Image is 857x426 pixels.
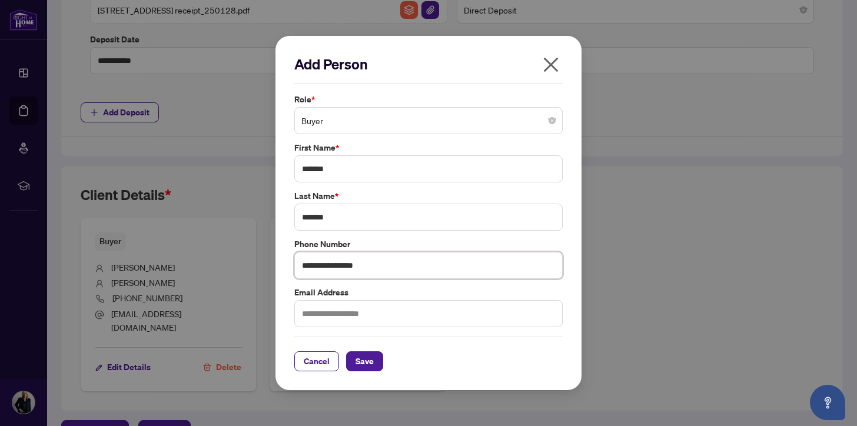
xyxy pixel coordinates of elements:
label: Email Address [294,286,563,299]
span: Cancel [304,352,330,371]
span: Buyer [301,109,556,132]
span: close [542,55,560,74]
h2: Add Person [294,55,563,74]
label: First Name [294,141,563,154]
button: Save [346,351,383,371]
label: Phone Number [294,238,563,251]
label: Role [294,93,563,106]
span: close-circle [549,117,556,124]
span: Save [356,352,374,371]
label: Last Name [294,189,563,202]
button: Cancel [294,351,339,371]
button: Open asap [810,385,845,420]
